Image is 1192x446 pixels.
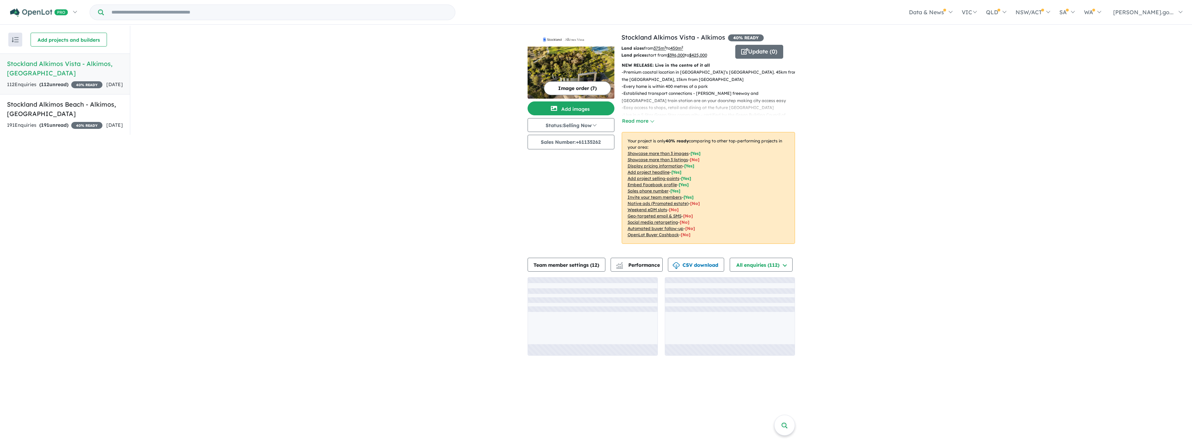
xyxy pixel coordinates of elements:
sup: 2 [664,45,666,49]
a: Stockland Alkimos Vista - Alkimos LogoStockland Alkimos Vista - Alkimos [528,33,614,99]
button: Sales Number:+61135262 [528,135,614,149]
p: - Established transport connections - [PERSON_NAME] freeway and [GEOGRAPHIC_DATA] train station a... [622,90,801,104]
button: Team member settings (12) [528,258,605,272]
u: Geo-targeted email & SMS [628,213,681,218]
span: [ Yes ] [681,176,691,181]
span: [ No ] [690,157,700,162]
span: [No] [683,213,693,218]
u: Add project headline [628,170,670,175]
span: 12 [592,262,597,268]
span: [DATE] [106,122,123,128]
div: 112 Enquir ies [7,81,102,89]
span: [No] [669,207,679,212]
p: from [621,45,730,52]
p: - Every home is within 400 metres of a park [622,83,801,90]
u: 375 m [654,46,666,51]
button: CSV download [668,258,724,272]
strong: ( unread) [39,122,68,128]
u: Sales phone number [628,188,669,193]
span: [ Yes ] [671,170,681,175]
span: [ Yes ] [679,182,689,187]
u: OpenLot Buyer Cashback [628,232,679,237]
span: [No] [690,201,700,206]
u: Display pricing information [628,163,682,168]
strong: ( unread) [39,81,68,88]
u: $ 425,000 [689,52,707,58]
u: Embed Facebook profile [628,182,677,187]
img: Openlot PRO Logo White [10,8,68,17]
img: line-chart.svg [616,262,622,266]
u: Showcase more than 3 listings [628,157,688,162]
span: [No] [685,226,695,231]
span: 40 % READY [71,122,102,129]
img: Stockland Alkimos Vista - Alkimos [528,47,614,99]
p: - Easy access to shops, retail and dining at the future [GEOGRAPHIC_DATA] [622,104,801,111]
u: Add project selling-points [628,176,679,181]
b: 40 % ready [665,138,689,143]
span: [PERSON_NAME].go... [1113,9,1174,16]
span: 40 % READY [728,34,764,41]
img: Stockland Alkimos Vista - Alkimos Logo [530,35,612,44]
span: [ Yes ] [684,195,694,200]
h5: Stockland Alkimos Vista - Alkimos , [GEOGRAPHIC_DATA] [7,59,123,78]
p: NEW RELEASE: Live in the centre of it all [622,62,795,69]
button: All enquiries (112) [730,258,793,272]
span: [DATE] [106,81,123,88]
u: Weekend eDM slots [628,207,667,212]
u: Native ads (Promoted estate) [628,201,688,206]
b: Land prices [621,52,646,58]
span: to [685,52,707,58]
button: Image order (7) [544,81,611,95]
u: Showcase more than 3 images [628,151,689,156]
u: Social media retargeting [628,220,678,225]
span: [ Yes ] [670,188,680,193]
img: sort.svg [12,37,19,42]
button: Add images [528,101,614,115]
span: 112 [41,81,49,88]
b: Land sizes [621,46,644,51]
button: Add projects and builders [31,33,107,47]
span: [No] [680,220,689,225]
span: [No] [681,232,690,237]
p: Your project is only comparing to other top-performing projects in your area: - - - - - - - - - -... [622,132,795,244]
u: $ 396,000 [667,52,685,58]
u: Automated buyer follow-up [628,226,684,231]
span: [ Yes ] [684,163,694,168]
span: 40 % READY [71,81,102,88]
img: download icon [673,262,680,269]
button: Status:Selling Now [528,118,614,132]
button: Update (0) [735,45,783,59]
p: - Premium coastal location in [GEOGRAPHIC_DATA]’s [GEOGRAPHIC_DATA]. 45km from the [GEOGRAPHIC_DA... [622,69,801,83]
span: 191 [41,122,49,128]
button: Read more [622,117,654,125]
p: - Live in a 5 Star Green Star community – certified by the Green Building Council of [GEOGRAPHIC_... [622,111,801,126]
img: bar-chart.svg [616,264,623,269]
a: Stockland Alkimos Vista - Alkimos [621,33,725,41]
input: Try estate name, suburb, builder or developer [105,5,454,20]
u: Invite your team members [628,195,682,200]
p: start from [621,52,730,59]
button: Performance [611,258,663,272]
h5: Stockland Alkimos Beach - Alkimos , [GEOGRAPHIC_DATA] [7,100,123,118]
span: Performance [617,262,660,268]
span: [ Yes ] [690,151,701,156]
u: 450 m [670,46,683,51]
div: 191 Enquir ies [7,121,102,130]
span: to [666,46,683,51]
sup: 2 [681,45,683,49]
